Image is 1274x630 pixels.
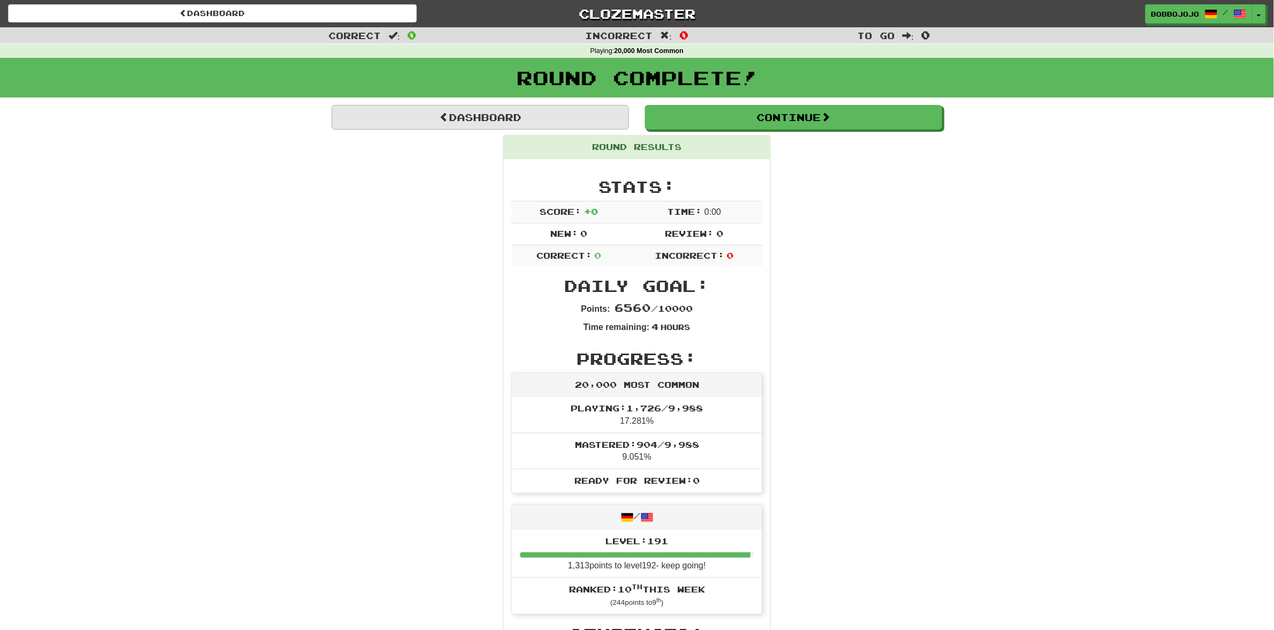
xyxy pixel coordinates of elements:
[1223,9,1228,16] span: /
[1145,4,1253,24] a: bobbojojo /
[408,28,417,41] span: 0
[512,530,762,578] li: 1,313 points to level 192 - keep going!
[583,322,649,332] strong: Time remaining:
[550,228,578,238] span: New:
[679,28,688,41] span: 0
[716,228,723,238] span: 0
[614,303,693,313] span: / 10000
[921,28,931,41] span: 0
[584,206,598,216] span: + 0
[332,105,629,130] a: Dashboard
[388,31,400,40] span: :
[512,350,762,367] h2: Progress:
[569,584,705,594] span: Ranked: 10 this week
[536,250,592,260] span: Correct:
[857,30,895,41] span: To go
[668,206,702,216] span: Time:
[586,30,653,41] span: Incorrect
[512,505,762,530] div: /
[727,250,734,260] span: 0
[651,321,658,332] span: 4
[655,250,724,260] span: Incorrect:
[512,397,762,433] li: 17.281%
[665,228,714,238] span: Review:
[512,178,762,196] h2: Stats:
[614,47,684,55] strong: 20,000 Most Common
[433,4,842,23] a: Clozemaster
[504,136,770,159] div: Round Results
[540,206,582,216] span: Score:
[610,598,663,606] small: ( 244 points to 9 )
[661,322,691,332] small: Hours
[595,250,602,260] span: 0
[614,301,651,314] span: 6560
[512,433,762,470] li: 9.051%
[512,277,762,295] h2: Daily Goal:
[645,105,942,130] button: Continue
[581,228,588,238] span: 0
[8,4,417,22] a: Dashboard
[575,439,699,449] span: Mastered: 904 / 9,988
[512,373,762,397] div: 20,000 Most Common
[705,207,721,216] span: 0 : 0 0
[4,67,1270,88] h1: Round Complete!
[328,30,381,41] span: Correct
[574,475,700,485] span: Ready for Review: 0
[632,583,642,590] sup: th
[606,536,669,546] span: Level: 191
[657,597,662,603] sup: th
[1151,9,1200,19] span: bobbojojo
[902,31,914,40] span: :
[581,304,610,313] strong: Points:
[571,403,703,413] span: Playing: 1,726 / 9,988
[661,31,672,40] span: :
